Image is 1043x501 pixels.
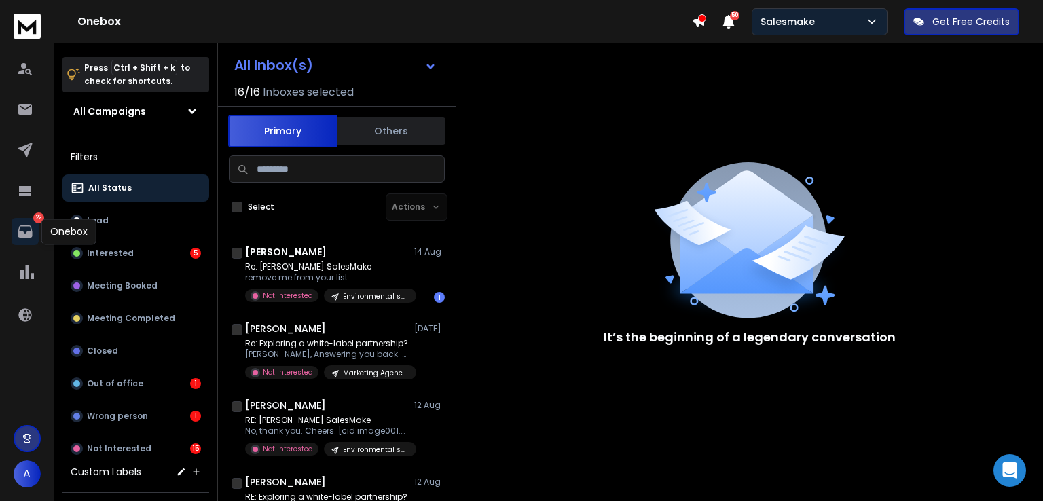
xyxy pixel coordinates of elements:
p: Not Interested [87,443,151,454]
p: Not Interested [263,291,313,301]
button: Not Interested15 [62,435,209,462]
p: remove me from your list [245,272,408,283]
p: Get Free Credits [932,15,1010,29]
p: All Status [88,183,132,193]
h1: All Inbox(s) [234,58,313,72]
p: Lead [87,215,109,226]
button: Out of office1 [62,370,209,397]
p: [DATE] [414,323,445,334]
p: It’s the beginning of a legendary conversation [604,328,896,347]
p: Closed [87,346,118,356]
div: Onebox [41,219,96,244]
p: [PERSON_NAME], Answering you back. Not [245,349,408,360]
div: 1 [434,292,445,303]
div: 1 [190,411,201,422]
div: 15 [190,443,201,454]
button: Get Free Credits [904,8,1019,35]
button: Primary [228,115,337,147]
p: 12 Aug [414,400,445,411]
p: Meeting Booked [87,280,158,291]
p: Environmental services / 11-20 / [GEOGRAPHIC_DATA] [343,445,408,455]
button: Others [337,116,445,146]
p: Out of office [87,378,143,389]
button: Closed [62,337,209,365]
p: Re: Exploring a white-label partnership? [245,338,408,349]
p: Interested [87,248,134,259]
h1: All Campaigns [73,105,146,118]
button: A [14,460,41,487]
p: Wrong person [87,411,148,422]
label: Select [248,202,274,212]
button: Meeting Completed [62,305,209,332]
p: Marketing Agency Owners [343,368,408,378]
div: 1 [190,378,201,389]
button: Wrong person1 [62,403,209,430]
span: Ctrl + Shift + k [111,60,177,75]
p: Environmental services / 11-20 / [GEOGRAPHIC_DATA] [343,291,408,301]
button: All Campaigns [62,98,209,125]
p: 22 [33,212,44,223]
h3: Filters [62,147,209,166]
a: 22 [12,218,39,245]
span: 16 / 16 [234,84,260,100]
p: Meeting Completed [87,313,175,324]
button: All Inbox(s) [223,52,447,79]
img: logo [14,14,41,39]
p: Not Interested [263,444,313,454]
span: 50 [730,11,739,20]
h1: [PERSON_NAME] [245,398,326,412]
h3: Inboxes selected [263,84,354,100]
button: All Status [62,174,209,202]
button: Meeting Booked [62,272,209,299]
p: Press to check for shortcuts. [84,61,190,88]
h3: Custom Labels [71,465,141,479]
p: 12 Aug [414,477,445,487]
h1: Onebox [77,14,692,30]
div: Open Intercom Messenger [993,454,1026,487]
h1: [PERSON_NAME] [245,322,326,335]
h1: [PERSON_NAME] [245,245,327,259]
div: 5 [190,248,201,259]
p: Not Interested [263,367,313,377]
h1: [PERSON_NAME] [245,475,326,489]
button: Lead [62,207,209,234]
p: Salesmake [761,15,820,29]
p: Re: [PERSON_NAME] SalesMake [245,261,408,272]
p: No, thank you. Cheers. [cid:image001.png@01DC0B8E.2EDBA380] [245,426,408,437]
p: 14 Aug [414,246,445,257]
p: RE: [PERSON_NAME] SalesMake - [245,415,408,426]
button: Interested5 [62,240,209,267]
